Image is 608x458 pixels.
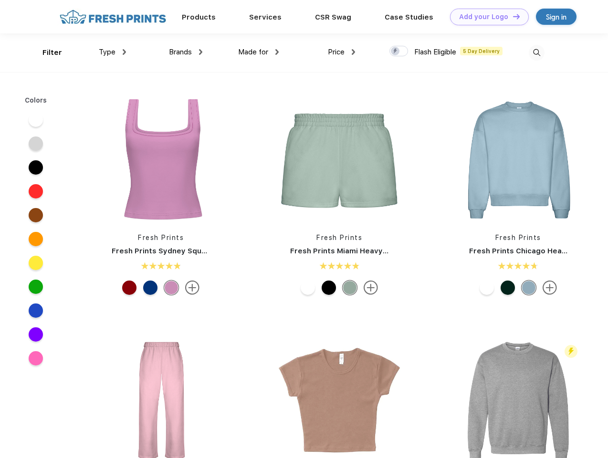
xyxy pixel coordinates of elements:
div: Slate Blue [522,281,536,295]
span: Flash Eligible [414,48,456,56]
div: Light Purple [164,281,178,295]
span: Type [99,48,115,56]
div: Forest Green mto [501,281,515,295]
a: Fresh Prints Sydney Square Neck Tank Top [112,247,269,255]
img: dropdown.png [352,49,355,55]
img: DT [513,14,520,19]
div: Colors [18,95,54,105]
a: Fresh Prints [138,234,184,241]
a: Products [182,13,216,21]
img: desktop_search.svg [529,45,545,61]
img: more.svg [185,281,199,295]
img: func=resize&h=266 [276,96,403,223]
span: Price [328,48,345,56]
div: Add your Logo [459,13,508,21]
a: Fresh Prints [495,234,541,241]
div: White [301,281,315,295]
span: Made for [238,48,268,56]
img: more.svg [543,281,557,295]
img: dropdown.png [275,49,279,55]
img: func=resize&h=266 [455,96,582,223]
a: Fresh Prints Miami Heavyweight Shorts [290,247,434,255]
div: Black mto [322,281,336,295]
img: dropdown.png [123,49,126,55]
img: more.svg [364,281,378,295]
img: dropdown.png [199,49,202,55]
a: Fresh Prints [316,234,362,241]
img: fo%20logo%202.webp [57,9,169,25]
div: Royal Blue White [143,281,157,295]
img: flash_active_toggle.svg [565,345,577,358]
div: Sign in [546,11,566,22]
span: 5 Day Delivery [460,47,503,55]
span: Brands [169,48,192,56]
a: Sign in [536,9,577,25]
img: func=resize&h=266 [97,96,224,223]
div: White [480,281,494,295]
div: Filter [42,47,62,58]
div: Sage Green mto [343,281,357,295]
div: Crimson White [122,281,136,295]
